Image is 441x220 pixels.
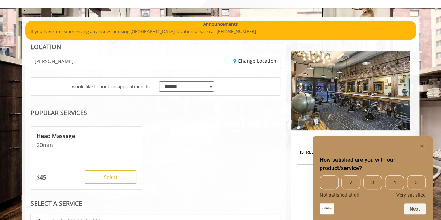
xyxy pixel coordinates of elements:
button: Hide survey [417,142,426,150]
span: Not satisfied at all [320,192,359,198]
span: 2 [341,175,360,189]
p: [STREET_ADDRESS],[STREET_ADDRESS][US_STATE] [299,149,402,156]
span: I would like to book an appointment for [69,83,152,90]
b: Announcements [203,21,238,28]
div: SELECT A SERVICE [31,200,281,207]
h3: Email [299,206,402,211]
span: Very satisfied [396,192,426,198]
a: Change Location [233,58,276,64]
span: [PERSON_NAME] [35,59,74,64]
p: 45 [37,174,46,181]
p: If you have are experiencing any issues booking [GEOGRAPHIC_DATA] location please call [PHONE_NUM... [31,28,411,35]
span: $ [37,174,40,181]
b: LOCATION [31,43,61,51]
span: 4 [385,175,404,189]
span: min [43,141,53,149]
p: 20 [37,141,136,149]
h3: Phone [299,174,402,179]
div: How satisfied are you with our product/service? Select an option from 1 to 5, with 1 being Not sa... [320,175,426,198]
div: How satisfied are you with our product/service? Select an option from 1 to 5, with 1 being Not sa... [320,142,426,214]
h2: How satisfied are you with our product/service? Select an option from 1 to 5, with 1 being Not sa... [320,156,426,173]
span: 3 [363,175,382,189]
button: Select [85,170,136,184]
button: Next question [404,203,426,214]
span: 1 [320,175,339,189]
h2: Chelsea [299,136,402,146]
p: Head Massage [37,132,136,140]
b: POPULAR SERVICES [31,108,87,117]
span: 5 [407,175,426,189]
